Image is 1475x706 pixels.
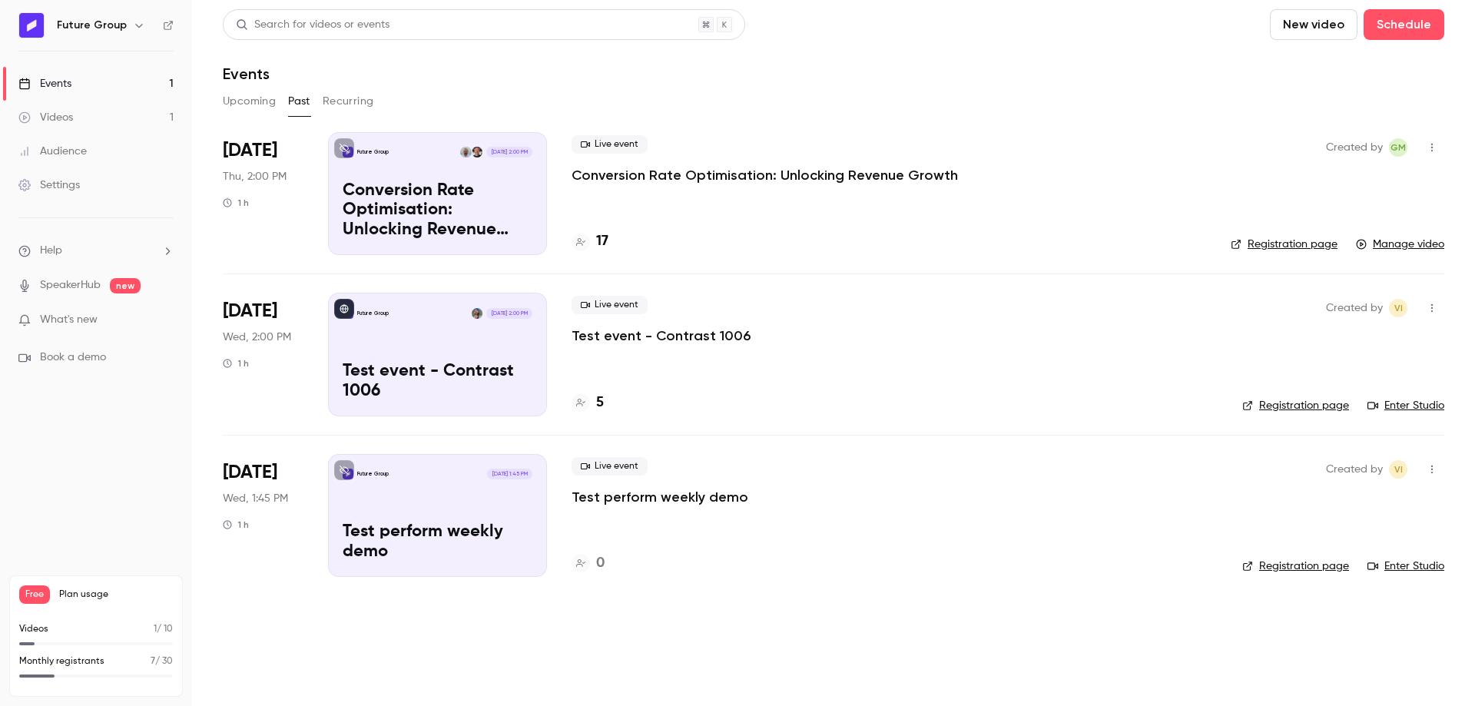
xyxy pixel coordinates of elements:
p: / 10 [154,622,173,636]
a: Registration page [1242,398,1349,413]
span: VI [1394,299,1403,317]
span: [DATE] 2:00 PM [486,308,532,319]
a: 17 [572,231,608,252]
a: Test perform weekly demo [572,488,748,506]
div: Jun 18 Wed, 2:45 PM (Europe/Madrid) [223,454,303,577]
p: Conversion Rate Optimisation: Unlocking Revenue Growth [343,181,532,240]
div: 1 h [223,197,249,209]
p: Future Group [357,310,389,317]
h6: Future Group [57,18,127,33]
span: Plan usage [59,588,173,601]
span: new [110,278,141,293]
span: Live event [572,457,648,476]
h4: 5 [596,393,604,413]
h4: 0 [596,553,605,574]
div: Events [18,76,71,91]
a: Conversion Rate Optimisation: Unlocking Revenue GrowthFuture GroupLyndon NicholsonOsh Rice[DATE] ... [328,132,547,255]
span: Created by [1326,299,1383,317]
span: Help [40,243,62,259]
div: Jul 9 Wed, 3:00 PM (Europe/Madrid) [223,293,303,416]
h4: 17 [596,231,608,252]
p: Future Group [357,148,389,156]
p: Monthly registrants [19,655,104,668]
span: Venkat Iyengar [1389,299,1407,317]
a: Enter Studio [1367,398,1444,413]
span: Created by [1326,138,1383,157]
div: 1 h [223,357,249,370]
li: help-dropdown-opener [18,243,174,259]
div: Videos [18,110,73,125]
a: 0 [572,553,605,574]
p: / 30 [151,655,173,668]
span: Created by [1326,460,1383,479]
img: Osh Rice [460,147,471,157]
a: Manage video [1356,237,1444,252]
span: GM [1390,138,1406,157]
a: SpeakerHub [40,277,101,293]
button: Past [288,89,310,114]
button: Recurring [323,89,374,114]
a: Registration page [1231,237,1337,252]
span: [DATE] 2:00 PM [486,147,532,157]
span: Wed, 2:00 PM [223,330,291,345]
a: Conversion Rate Optimisation: Unlocking Revenue Growth [572,166,958,184]
a: Enter Studio [1367,559,1444,574]
span: Live event [572,296,648,314]
img: Future Group [19,13,44,38]
div: Jul 17 Thu, 2:00 PM (Europe/London) [223,132,303,255]
span: VI [1394,460,1403,479]
span: Book a demo [40,350,106,366]
p: Test perform weekly demo [343,522,532,562]
div: 1 h [223,519,249,531]
span: 1 [154,625,157,634]
div: Search for videos or events [236,17,389,33]
a: Test event - Contrast 1006Future GroupJohn Doe[DATE] 2:00 PMTest event - Contrast 1006 [328,293,547,416]
div: Settings [18,177,80,193]
h1: Events [223,65,270,83]
span: [DATE] 1:45 PM [487,469,532,479]
button: New video [1270,9,1357,40]
span: [DATE] [223,460,277,485]
span: Gabi Miller [1389,138,1407,157]
button: Schedule [1364,9,1444,40]
button: Upcoming [223,89,276,114]
p: Test event - Contrast 1006 [343,362,532,402]
a: Test perform weekly demoFuture Group[DATE] 1:45 PMTest perform weekly demo [328,454,547,577]
div: Audience [18,144,87,159]
img: Lyndon Nicholson [472,147,482,157]
a: 5 [572,393,604,413]
span: Venkat Iyengar [1389,460,1407,479]
span: Thu, 2:00 PM [223,169,287,184]
span: Wed, 1:45 PM [223,491,288,506]
span: [DATE] [223,138,277,163]
span: [DATE] [223,299,277,323]
span: Live event [572,135,648,154]
a: Registration page [1242,559,1349,574]
span: 7 [151,657,155,666]
p: Future Group [357,470,389,478]
span: Free [19,585,50,604]
a: Test event - Contrast 1006 [572,326,751,345]
span: What's new [40,312,98,328]
p: Videos [19,622,48,636]
img: John Doe [472,308,482,319]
